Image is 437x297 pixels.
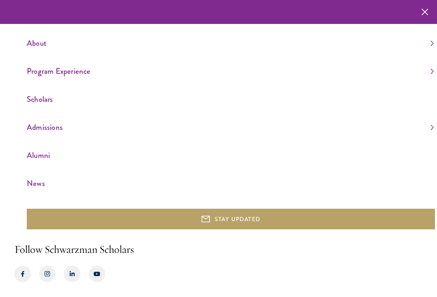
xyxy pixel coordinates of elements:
[27,148,434,162] a: Alumni
[27,120,434,134] a: Admissions
[27,177,434,190] a: News
[27,209,435,229] button: STAY UPDATED
[14,242,423,257] h2: Follow Schwarzman Scholars
[27,64,434,78] a: Program Experience
[27,36,434,50] a: About
[27,92,434,106] a: Scholars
